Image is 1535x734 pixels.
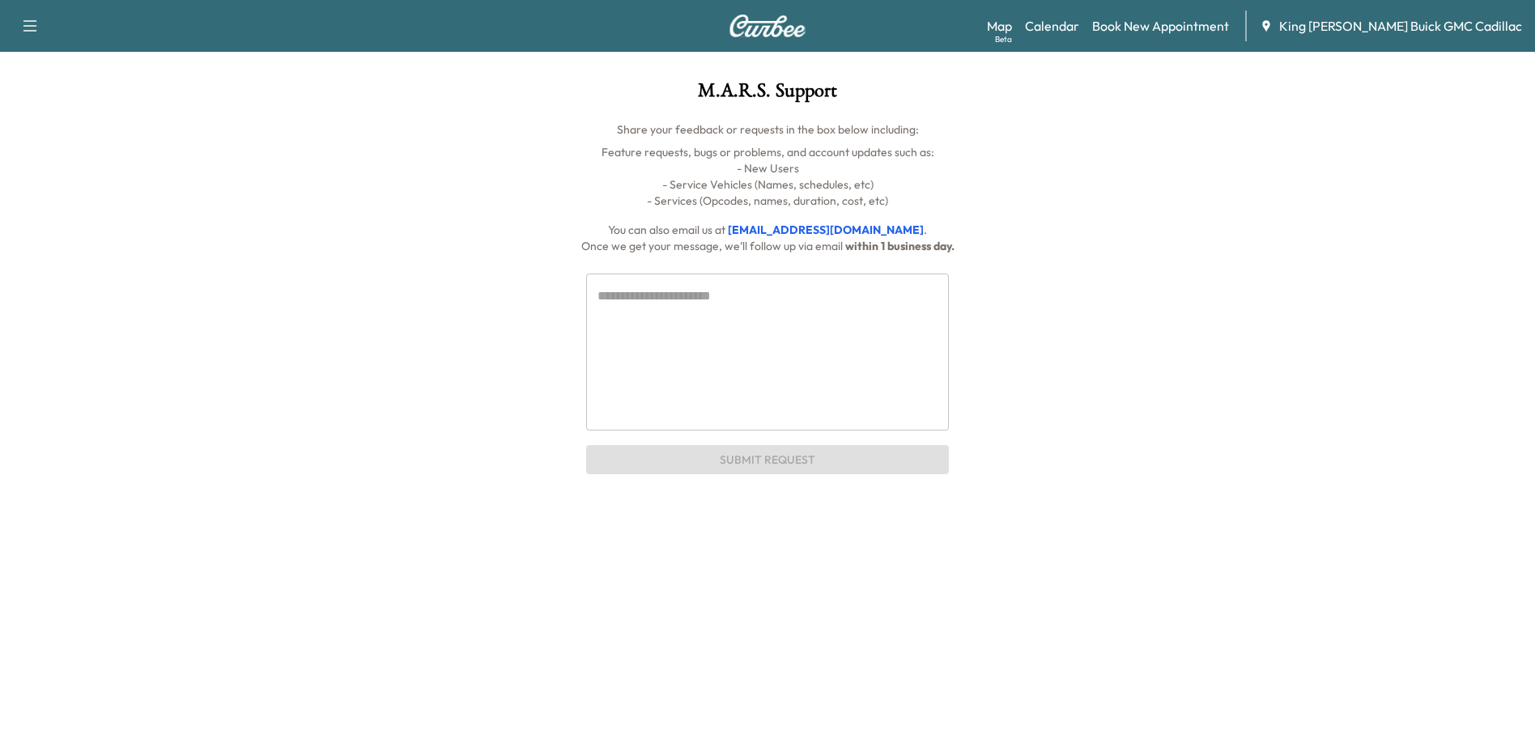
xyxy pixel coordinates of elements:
p: - Service Vehicles (Names, schedules, etc) [159,176,1376,193]
a: Calendar [1025,16,1079,36]
p: You can also email us at . [159,222,1376,238]
div: Beta [995,33,1012,45]
a: Book New Appointment [1092,16,1229,36]
p: - New Users [159,160,1376,176]
span: within 1 business day. [845,239,955,253]
h1: M.A.R.S. Support [159,81,1376,108]
p: Once we get your message, we’ll follow up via email [159,238,1376,254]
span: King [PERSON_NAME] Buick GMC Cadillac [1279,16,1522,36]
a: [EMAIL_ADDRESS][DOMAIN_NAME] [728,223,924,237]
p: Feature requests, bugs or problems, and account updates such as: [159,144,1376,160]
p: Share your feedback or requests in the box below including: [159,121,1376,138]
p: - Services (Opcodes, names, duration, cost, etc) [159,193,1376,209]
img: Curbee Logo [729,15,806,37]
a: MapBeta [987,16,1012,36]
